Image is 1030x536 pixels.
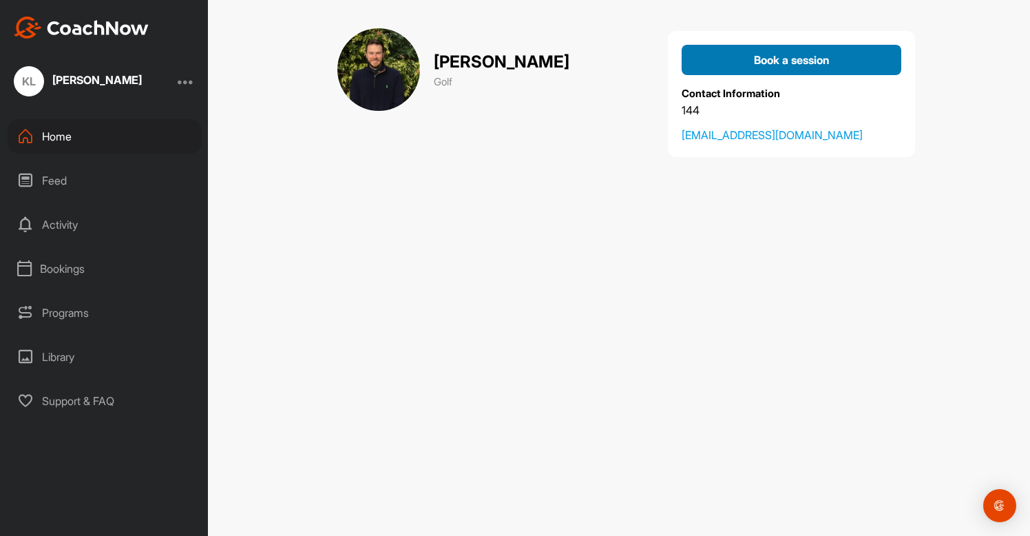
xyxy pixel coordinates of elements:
a: 144 [682,102,901,118]
div: Activity [8,207,202,242]
span: Book a session [754,53,830,67]
div: Open Intercom Messenger [983,489,1016,522]
p: Contact Information [682,86,901,102]
div: KL [14,66,44,96]
div: Home [8,119,202,154]
img: CoachNow [14,17,149,39]
p: [PERSON_NAME] [434,50,569,74]
a: [EMAIL_ADDRESS][DOMAIN_NAME] [682,127,901,143]
div: Library [8,340,202,374]
div: [PERSON_NAME] [52,74,142,85]
img: cover [337,28,421,112]
div: Feed [8,163,202,198]
div: Support & FAQ [8,384,202,418]
button: Book a session [682,45,901,75]
div: Bookings [8,251,202,286]
div: Programs [8,296,202,330]
p: Golf [434,74,569,90]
